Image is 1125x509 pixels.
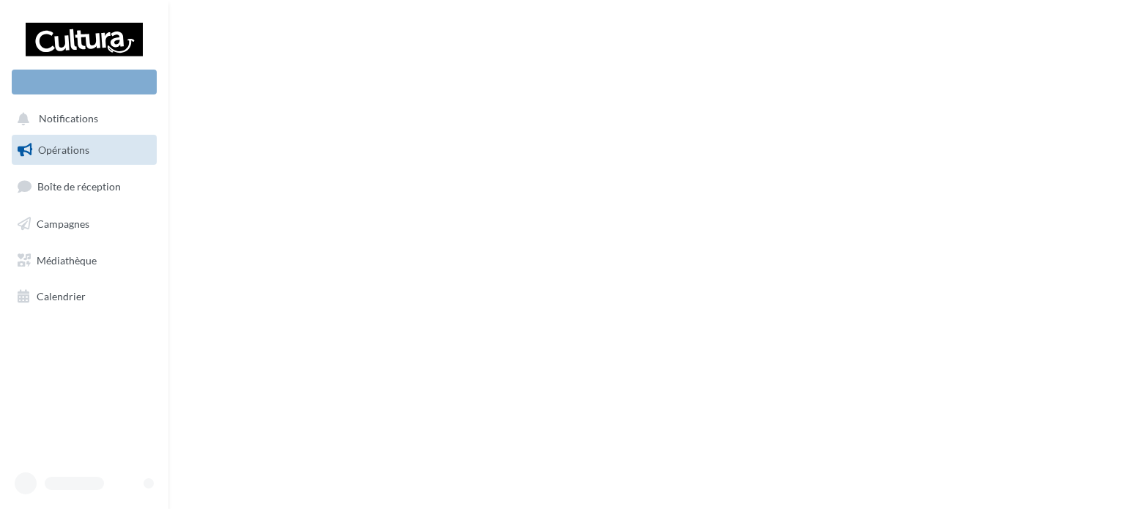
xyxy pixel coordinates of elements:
span: Notifications [39,113,98,125]
a: Boîte de réception [9,171,160,202]
span: Boîte de réception [37,180,121,193]
span: Médiathèque [37,253,97,266]
a: Calendrier [9,281,160,312]
span: Campagnes [37,218,89,230]
a: Campagnes [9,209,160,239]
span: Calendrier [37,290,86,302]
a: Médiathèque [9,245,160,276]
span: Opérations [38,144,89,156]
div: Nouvelle campagne [12,70,157,94]
a: Opérations [9,135,160,166]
